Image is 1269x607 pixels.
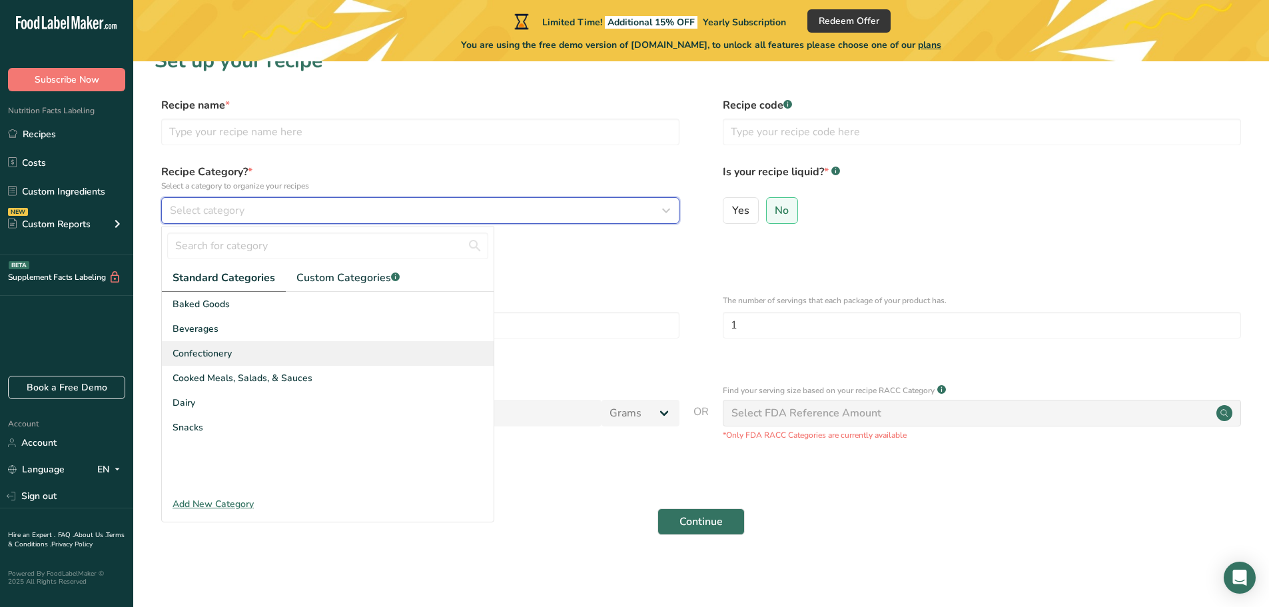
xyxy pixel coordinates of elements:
div: EN [97,462,125,478]
button: Subscribe Now [8,68,125,91]
span: Select category [170,203,244,219]
div: Open Intercom Messenger [1224,562,1256,594]
label: Is your recipe liquid? [723,164,1241,192]
input: Search for category [167,233,488,259]
a: FAQ . [58,530,74,540]
span: plans [918,39,941,51]
span: Confectionery [173,346,232,360]
div: NEW [8,208,28,216]
a: Terms & Conditions . [8,530,125,549]
span: Custom Categories [296,270,400,286]
a: Hire an Expert . [8,530,55,540]
div: Custom Reports [8,217,91,231]
span: Dairy [173,396,195,410]
p: The number of servings that each package of your product has. [723,295,1241,306]
div: BETA [9,261,29,269]
span: Redeem Offer [819,14,879,28]
button: Continue [657,508,745,535]
div: Powered By FoodLabelMaker © 2025 All Rights Reserved [8,570,125,586]
label: Recipe name [161,97,679,113]
a: About Us . [74,530,106,540]
span: No [775,204,789,217]
span: Yes [732,204,749,217]
div: Limited Time! [512,13,786,29]
span: Beverages [173,322,218,336]
span: Standard Categories [173,270,275,286]
div: Add New Category [162,497,494,511]
input: Type your recipe name here [161,119,679,145]
span: Additional 15% OFF [605,16,697,29]
input: Type your recipe code here [723,119,1241,145]
a: Privacy Policy [51,540,93,549]
span: Snacks [173,420,203,434]
a: Language [8,458,65,481]
label: Recipe Category? [161,164,679,192]
a: Book a Free Demo [8,376,125,399]
button: Select category [161,197,679,224]
span: OR [693,404,709,441]
p: Find your serving size based on your recipe RACC Category [723,384,935,396]
button: Redeem Offer [807,9,891,33]
span: Subscribe Now [35,73,99,87]
span: You are using the free demo version of [DOMAIN_NAME], to unlock all features please choose one of... [461,38,941,52]
span: Continue [679,514,723,530]
p: *Only FDA RACC Categories are currently available [723,429,1241,441]
div: Select FDA Reference Amount [731,405,881,421]
label: Recipe code [723,97,1241,113]
span: Cooked Meals, Salads, & Sauces [173,371,312,385]
p: Select a category to organize your recipes [161,180,679,192]
span: Baked Goods [173,297,230,311]
span: Yearly Subscription [703,16,786,29]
